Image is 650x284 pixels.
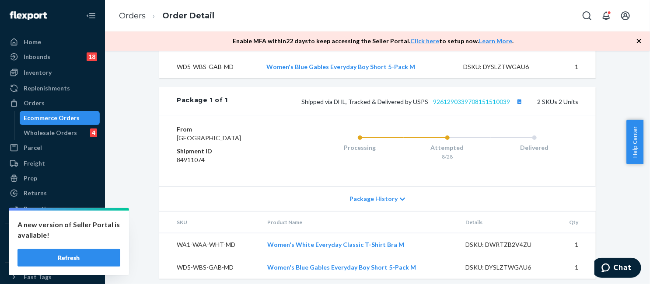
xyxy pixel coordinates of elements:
div: Reporting [24,204,53,213]
button: Open Search Box [578,7,596,24]
td: WD5-WBS-GAB-MD [159,256,260,279]
ol: breadcrumbs [112,3,221,29]
dt: From [177,125,281,134]
span: [GEOGRAPHIC_DATA] [177,134,241,142]
a: Add Integration [5,249,100,259]
p: Enable MFA within 22 days to keep accessing the Seller Portal. to setup now. . [233,37,514,45]
div: 18 [87,52,97,61]
a: Women's White Everyday Classic T-Shirt Bra M [267,241,404,248]
div: Prep [24,174,37,183]
a: Freight [5,156,100,170]
td: WD5-WBS-GAB-MD [159,55,260,78]
a: Parcel [5,141,100,155]
a: Ecommerce Orders [20,111,100,125]
button: Close Navigation [82,7,100,24]
a: 9261290339708151510039 [433,98,510,105]
a: Replenishments [5,81,100,95]
div: Freight [24,159,45,168]
a: Order Detail [162,11,214,21]
a: Reporting [5,202,100,216]
button: Copy tracking number [514,96,525,107]
div: Orders [24,99,45,107]
div: DSKU: DYSLZTWGAU6 [463,62,545,71]
a: Returns [5,186,100,200]
button: Refresh [17,249,120,267]
img: Flexport logo [10,11,47,20]
th: Qty [555,211,596,233]
a: Women's Blue Gables Everyday Boy Short 5-Pack M [267,263,416,271]
dd: 84911074 [177,156,281,164]
iframe: Opens a widget where you can chat to one of our agents [594,258,641,280]
div: Package 1 of 1 [177,96,228,107]
button: Integrations [5,231,100,245]
a: Click here [410,37,439,45]
div: 2 SKUs 2 Units [228,96,578,107]
button: Fast Tags [5,270,100,284]
div: Ecommerce Orders [24,114,80,122]
a: Women's Blue Gables Everyday Boy Short 5-Pack M [267,63,416,70]
td: 1 [555,256,596,279]
button: Open notifications [598,7,615,24]
span: Package History [349,194,398,203]
button: Help Center [626,120,643,164]
button: Open account menu [617,7,634,24]
div: Fast Tags [24,273,52,281]
div: Wholesale Orders [24,128,77,137]
div: 4 [90,128,97,137]
div: Returns [24,189,47,197]
div: Inbounds [24,52,50,61]
a: Learn More [479,37,512,45]
th: Details [459,211,555,233]
th: SKU [159,211,260,233]
td: 1 [555,233,596,256]
span: Shipped via DHL, Tracked & Delivered by USPS [301,98,525,105]
a: Orders [119,11,146,21]
div: Replenishments [24,84,70,93]
div: Inventory [24,68,52,77]
td: WA1-WAA-WHT-MD [159,233,260,256]
div: Attempted [404,143,491,152]
div: 8/28 [404,153,491,160]
a: Inbounds18 [5,50,100,64]
div: Parcel [24,143,42,152]
a: Wholesale Orders4 [20,126,100,140]
th: Product Name [260,211,458,233]
div: Home [24,38,41,46]
td: 1 [552,55,596,78]
div: DSKU: DWRTZB2V4ZU [466,240,548,249]
a: Orders [5,96,100,110]
a: Prep [5,171,100,185]
p: A new version of Seller Portal is available! [17,219,120,240]
a: Inventory [5,66,100,80]
div: Processing [316,143,404,152]
div: DSKU: DYSLZTWGAU6 [466,263,548,272]
div: Delivered [491,143,578,152]
a: Home [5,35,100,49]
dt: Shipment ID [177,147,281,156]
